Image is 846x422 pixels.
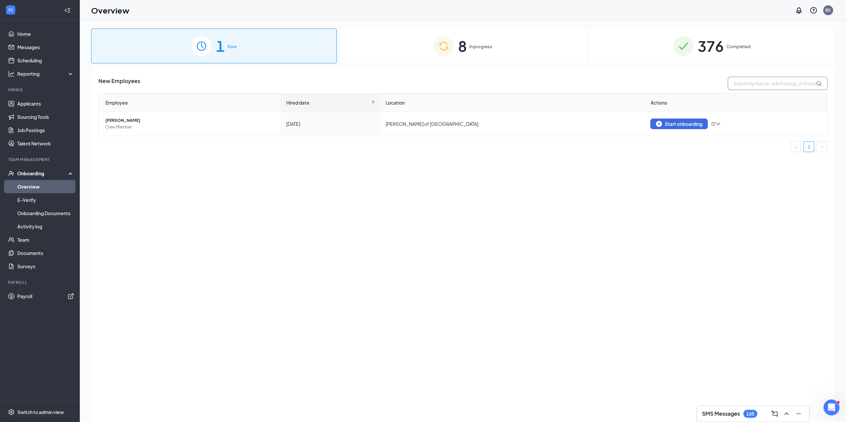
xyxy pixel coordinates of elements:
th: Location [380,94,645,112]
div: Onboarding [17,170,68,177]
a: PayrollExternalLink [17,290,74,303]
div: Hiring [8,87,73,93]
button: Minimize [793,408,804,419]
a: 1 [804,142,814,152]
span: Completed [726,43,751,50]
a: Documents [17,246,74,260]
a: Talent Network [17,137,74,150]
svg: ChevronUp [783,410,790,418]
span: down [716,122,720,126]
span: right [820,145,824,149]
button: Start onboarding [650,119,708,129]
span: left [793,145,797,149]
div: Reporting [17,70,74,77]
div: [DATE] [286,120,375,127]
a: Applicants [17,97,74,110]
span: 1 [216,35,225,57]
div: Switch to admin view [17,409,64,415]
li: Next Page [817,141,827,152]
div: Start onboarding [656,121,702,127]
div: Team Management [8,157,73,162]
button: ComposeMessage [769,408,780,419]
svg: UserCheck [8,170,15,177]
svg: Minimize [794,410,802,418]
li: 1 [803,141,814,152]
button: right [817,141,827,152]
span: [PERSON_NAME] [105,117,276,124]
h1: Overview [91,5,129,16]
a: Activity log [17,220,74,233]
button: ChevronUp [781,408,792,419]
span: Crew Member [105,124,276,130]
iframe: Intercom live chat [823,399,839,415]
a: Sourcing Tools [17,110,74,124]
span: In progress [469,43,492,50]
span: New [227,43,237,50]
svg: WorkstreamLogo [7,7,14,13]
a: Team [17,233,74,246]
svg: Analysis [8,70,15,77]
td: [PERSON_NAME] of [GEOGRAPHIC_DATA] [380,112,645,136]
div: 165 [746,411,754,417]
svg: QuestionInfo [809,6,817,14]
a: Scheduling [17,54,74,67]
div: BS [825,7,831,13]
li: Previous Page [790,141,801,152]
a: Onboarding Documents [17,207,74,220]
span: bars [710,121,716,127]
span: Hired date [286,99,370,106]
div: Payroll [8,280,73,285]
a: Messages [17,41,74,54]
span: 376 [698,35,724,57]
span: New Employees [98,77,140,90]
th: Actions [645,94,827,112]
svg: ComposeMessage [771,410,779,418]
svg: Collapse [64,7,71,14]
th: Employee [99,94,281,112]
a: Overview [17,180,74,193]
a: Surveys [17,260,74,273]
span: 8 [458,35,467,57]
h3: SMS Messages [702,410,740,417]
input: Search by Name, Job Posting, or Process [728,77,827,90]
button: left [790,141,801,152]
a: Home [17,27,74,41]
svg: Settings [8,409,15,415]
a: Job Postings [17,124,74,137]
svg: Notifications [795,6,803,14]
a: E-Verify [17,193,74,207]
